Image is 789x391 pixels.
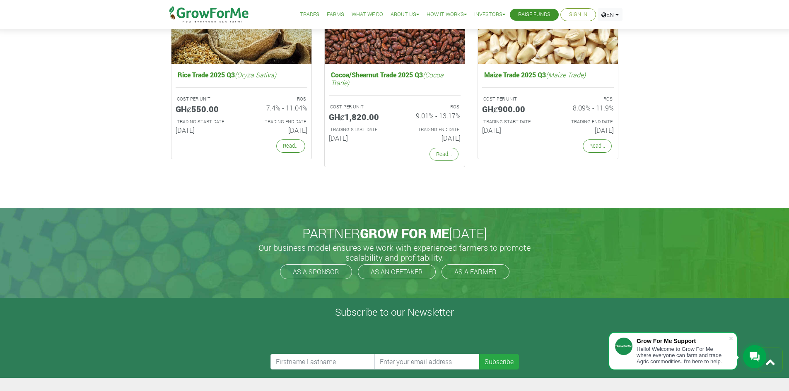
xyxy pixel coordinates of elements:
h5: GHȼ900.00 [482,104,542,114]
a: What We Do [352,10,383,19]
a: Read... [276,139,305,152]
h2: PARTNER [DATE] [168,225,621,241]
h5: GHȼ550.00 [176,104,235,114]
p: ROS [249,96,306,103]
i: (Cocoa Trade) [331,70,444,87]
a: AS A SPONSOR [280,264,352,279]
h5: Rice Trade 2025 Q3 [176,69,307,81]
i: (Maize Trade) [546,70,586,79]
div: Hello! Welcome to Grow For Me where everyone can farm and trade Agric commodities. I'm here to help. [637,346,729,365]
h6: 9.01% - 13.17% [401,112,461,120]
a: EN [598,8,623,21]
p: COST PER UNIT [330,103,387,110]
h5: Our business model ensures we work with experienced farmers to promote scalability and profitabil... [250,242,540,262]
p: Estimated Trading End Date [402,126,459,133]
h6: 7.4% - 11.04% [248,104,307,112]
button: Subscribe [479,354,519,369]
span: GROW FOR ME [360,224,449,242]
a: About Us [391,10,419,19]
a: Raise Funds [518,10,550,19]
a: Read... [583,139,612,152]
p: Estimated Trading End Date [555,118,613,125]
a: Sign In [569,10,587,19]
h6: [DATE] [401,134,461,142]
a: Investors [474,10,505,19]
p: COST PER UNIT [177,96,234,103]
p: Estimated Trading Start Date [177,118,234,125]
h5: Cocoa/Shearnut Trade 2025 Q3 [329,69,461,89]
h6: 8.09% - 11.9% [554,104,614,112]
a: AS AN OFFTAKER [358,264,436,279]
h5: Maize Trade 2025 Q3 [482,69,614,81]
a: Farms [327,10,344,19]
a: Read... [429,148,458,161]
p: COST PER UNIT [483,96,540,103]
a: Trades [300,10,319,19]
h4: Subscribe to our Newsletter [10,306,779,318]
h6: [DATE] [482,126,542,134]
h6: [DATE] [329,134,388,142]
div: Grow For Me Support [637,338,729,344]
h6: [DATE] [248,126,307,134]
p: ROS [402,103,459,110]
i: (Oryza Sativa) [235,70,276,79]
h6: [DATE] [176,126,235,134]
h6: [DATE] [554,126,614,134]
a: AS A FARMER [442,264,509,279]
input: Enter your email address [374,354,480,369]
iframe: reCAPTCHA [270,321,396,354]
a: How it Works [427,10,467,19]
p: Estimated Trading End Date [249,118,306,125]
p: Estimated Trading Start Date [483,118,540,125]
h5: GHȼ1,820.00 [329,112,388,122]
input: Firstname Lastname [270,354,376,369]
p: Estimated Trading Start Date [330,126,387,133]
p: ROS [555,96,613,103]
